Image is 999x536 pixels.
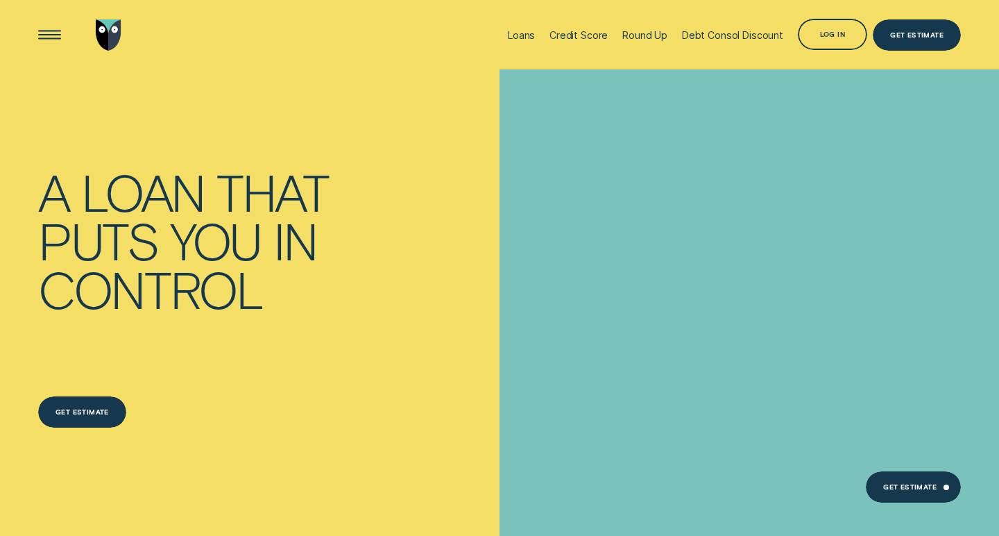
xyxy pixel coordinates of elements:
div: Loans [508,29,535,41]
button: Log in [798,19,867,50]
button: Open Menu [34,19,65,51]
a: Get estimate [38,396,126,428]
h4: A loan that puts you in control [38,167,339,312]
div: Round Up [622,29,667,41]
div: Credit Score [549,29,608,41]
a: Get Estimate [873,19,961,51]
a: Get Estimate [866,471,961,503]
img: Wisr [96,19,122,51]
div: Debt Consol Discount [682,29,783,41]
